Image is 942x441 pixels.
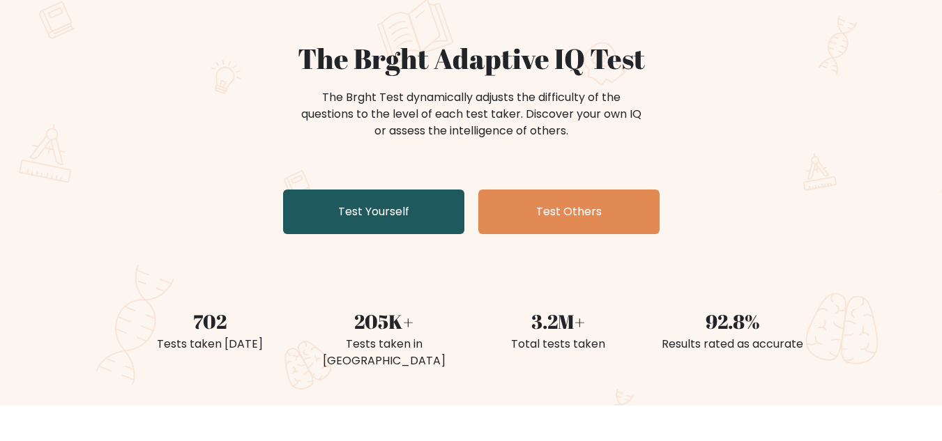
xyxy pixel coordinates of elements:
div: 205K+ [305,307,463,336]
div: Total tests taken [480,336,637,353]
h1: The Brght Adaptive IQ Test [131,42,812,75]
a: Test Others [478,189,660,234]
div: Tests taken in [GEOGRAPHIC_DATA] [305,336,463,369]
a: Test Yourself [283,189,464,234]
div: Tests taken [DATE] [131,336,289,353]
div: Results rated as accurate [654,336,812,353]
div: The Brght Test dynamically adjusts the difficulty of the questions to the level of each test take... [297,89,646,139]
div: 702 [131,307,289,336]
div: 3.2M+ [480,307,637,336]
div: 92.8% [654,307,812,336]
